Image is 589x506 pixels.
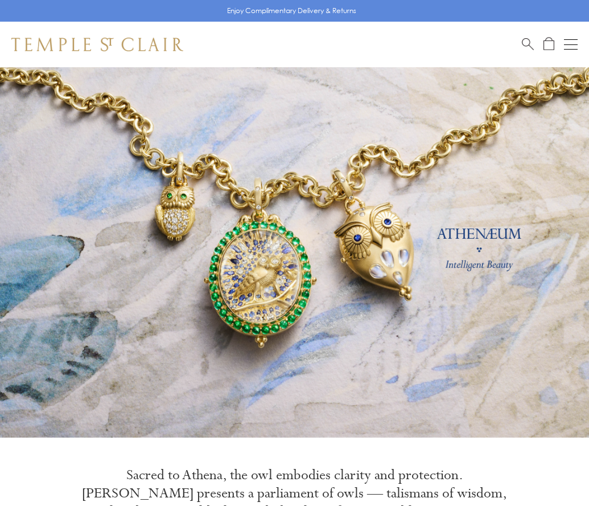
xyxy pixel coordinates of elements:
img: Temple St. Clair [11,38,183,51]
a: Open Shopping Bag [543,37,554,51]
p: Enjoy Complimentary Delivery & Returns [227,5,356,17]
a: Search [522,37,534,51]
button: Open navigation [564,38,578,51]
